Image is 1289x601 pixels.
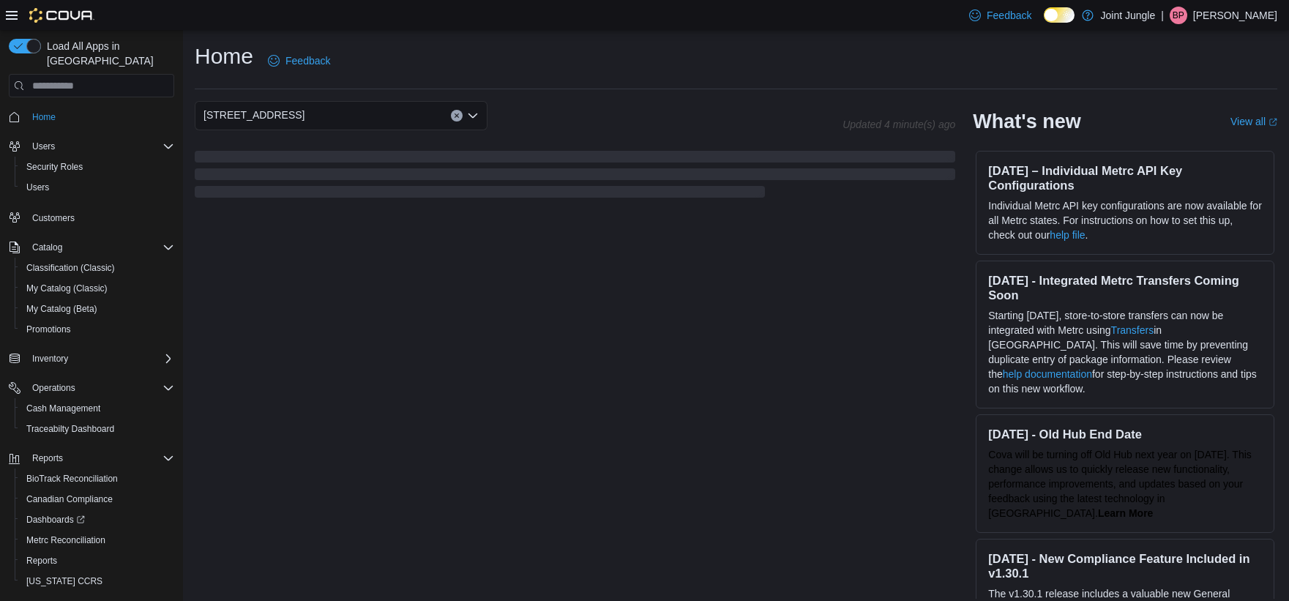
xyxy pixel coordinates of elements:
h3: [DATE] - Old Hub End Date [988,427,1262,441]
span: Feedback [987,8,1031,23]
button: Users [26,138,61,155]
span: Security Roles [26,161,83,173]
button: Inventory [3,348,180,369]
a: Reports [20,552,63,570]
span: Reports [26,449,174,467]
a: Classification (Classic) [20,259,121,277]
p: Joint Jungle [1101,7,1156,24]
button: Open list of options [467,110,479,122]
button: Operations [26,379,81,397]
button: Reports [3,448,180,469]
button: Catalog [3,237,180,258]
span: BioTrack Reconciliation [26,473,118,485]
span: Users [32,141,55,152]
button: Metrc Reconciliation [15,530,180,550]
span: Inventory [26,350,174,367]
button: Classification (Classic) [15,258,180,278]
span: Home [26,108,174,126]
span: Dashboards [20,511,174,529]
button: Cash Management [15,398,180,419]
button: Users [15,177,180,198]
h2: What's new [973,110,1080,133]
button: Users [3,136,180,157]
span: Traceabilty Dashboard [20,420,174,438]
a: Metrc Reconciliation [20,531,111,549]
p: [PERSON_NAME] [1193,7,1277,24]
a: Feedback [262,46,336,75]
a: My Catalog (Beta) [20,300,103,318]
button: Reports [26,449,69,467]
a: BioTrack Reconciliation [20,470,124,488]
span: Canadian Compliance [26,493,113,505]
span: [US_STATE] CCRS [26,575,102,587]
a: help documentation [1003,368,1092,380]
span: Dashboards [26,514,85,526]
span: Classification (Classic) [26,262,115,274]
a: Traceabilty Dashboard [20,420,120,438]
span: Operations [32,382,75,394]
a: Feedback [963,1,1037,30]
a: Promotions [20,321,77,338]
span: My Catalog (Classic) [20,280,174,297]
span: Users [26,138,174,155]
button: Promotions [15,319,180,340]
svg: External link [1269,118,1277,127]
span: Catalog [26,239,174,256]
span: Cash Management [20,400,174,417]
button: Clear input [451,110,463,122]
span: Operations [26,379,174,397]
a: Canadian Compliance [20,490,119,508]
a: View allExternal link [1230,116,1277,127]
button: Home [3,106,180,127]
input: Dark Mode [1044,7,1075,23]
button: Customers [3,206,180,228]
span: Promotions [26,324,71,335]
button: My Catalog (Beta) [15,299,180,319]
button: Traceabilty Dashboard [15,419,180,439]
p: | [1161,7,1164,24]
span: Metrc Reconciliation [20,531,174,549]
a: help file [1050,229,1085,241]
span: Classification (Classic) [20,259,174,277]
span: Load All Apps in [GEOGRAPHIC_DATA] [41,39,174,68]
div: Bijal Patel [1170,7,1187,24]
button: BioTrack Reconciliation [15,469,180,489]
span: Reports [32,452,63,464]
button: Security Roles [15,157,180,177]
span: Reports [20,552,174,570]
span: Cash Management [26,403,100,414]
span: [STREET_ADDRESS] [203,106,304,124]
span: Inventory [32,353,68,365]
span: Reports [26,555,57,567]
p: Updated 4 minute(s) ago [842,119,955,130]
span: Cova will be turning off Old Hub next year on [DATE]. This change allows us to quickly release ne... [988,449,1252,519]
a: Dashboards [15,509,180,530]
h3: [DATE] - New Compliance Feature Included in v1.30.1 [988,551,1262,581]
button: Operations [3,378,180,398]
button: My Catalog (Classic) [15,278,180,299]
button: Catalog [26,239,68,256]
a: Customers [26,209,81,227]
a: Security Roles [20,158,89,176]
span: Promotions [20,321,174,338]
span: Washington CCRS [20,572,174,590]
span: Catalog [32,242,62,253]
h3: [DATE] - Integrated Metrc Transfers Coming Soon [988,273,1262,302]
button: Inventory [26,350,74,367]
span: Users [26,182,49,193]
button: [US_STATE] CCRS [15,571,180,591]
button: Reports [15,550,180,571]
span: Feedback [285,53,330,68]
a: Transfers [1111,324,1154,336]
span: Users [20,179,174,196]
h1: Home [195,42,253,71]
span: Loading [195,154,955,201]
p: Individual Metrc API key configurations are now available for all Metrc states. For instructions ... [988,198,1262,242]
a: [US_STATE] CCRS [20,572,108,590]
span: BP [1173,7,1184,24]
span: Traceabilty Dashboard [26,423,114,435]
a: Learn More [1098,507,1153,519]
span: Canadian Compliance [20,490,174,508]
